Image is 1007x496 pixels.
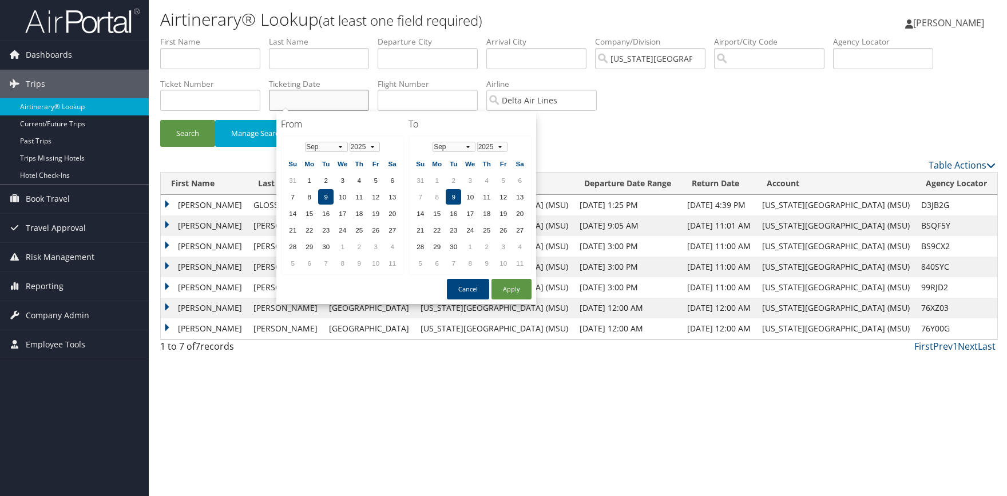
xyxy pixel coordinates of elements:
td: 1 [335,239,350,254]
td: [US_STATE][GEOGRAPHIC_DATA] (MSU) [756,298,915,318]
th: Fr [368,156,383,171]
td: 20 [512,206,528,221]
a: Table Actions [929,159,996,171]
td: [DATE] 12:00 AM [574,298,681,318]
td: 840SYC [915,257,997,277]
label: Airport/City Code [714,36,833,47]
span: Travel Approval [26,214,86,242]
td: [PERSON_NAME] [161,318,248,339]
td: 7 [318,255,334,271]
td: 18 [351,206,367,221]
td: 17 [335,206,350,221]
td: [DATE] 11:01 AM [681,215,756,236]
td: 10 [368,255,383,271]
th: Departure Date Range: activate to sort column ascending [574,173,681,195]
td: 14 [413,206,428,221]
td: 5 [285,255,300,271]
td: 11 [512,255,528,271]
button: Apply [491,279,532,299]
td: 27 [512,222,528,238]
td: 10 [462,189,478,205]
td: [PERSON_NAME] [248,318,323,339]
td: 4 [351,173,367,188]
td: 13 [512,189,528,205]
td: 1 [302,173,317,188]
td: 22 [429,222,445,238]
td: 7 [413,189,428,205]
td: 15 [302,206,317,221]
span: Risk Management [26,243,94,271]
a: Next [958,340,978,353]
td: 23 [318,222,334,238]
th: Tu [446,156,461,171]
a: 1 [953,340,958,353]
th: Fr [495,156,511,171]
td: 4 [479,173,494,188]
td: [US_STATE][GEOGRAPHIC_DATA] (MSU) [415,298,574,318]
td: [PERSON_NAME] [248,236,323,257]
span: Company Admin [26,301,89,330]
td: 8 [429,189,445,205]
td: 27 [384,222,400,238]
a: Prev [933,340,953,353]
td: 5 [495,173,511,188]
span: Trips [26,70,45,98]
td: 6 [384,173,400,188]
td: 25 [479,222,494,238]
label: Agency Locator [833,36,942,47]
h1: Airtinerary® Lookup [160,7,717,31]
th: Return Date: activate to sort column ascending [681,173,756,195]
label: Airline [486,78,605,90]
label: First Name [160,36,269,47]
td: 9 [351,255,367,271]
td: 7 [285,189,300,205]
td: 6 [429,255,445,271]
td: 1 [462,239,478,254]
td: [DATE] 12:00 AM [681,318,756,339]
td: 9 [446,189,461,205]
td: 6 [302,255,317,271]
td: 76Y00G [915,318,997,339]
h4: From [281,118,404,130]
td: 10 [495,255,511,271]
th: First Name: activate to sort column ascending [161,173,248,195]
td: [PERSON_NAME] [161,195,248,215]
td: [US_STATE][GEOGRAPHIC_DATA] (MSU) [415,318,574,339]
td: 5 [413,255,428,271]
span: Employee Tools [26,330,85,359]
td: 10 [335,189,350,205]
td: [DATE] 12:00 AM [574,318,681,339]
small: (at least one field required) [319,11,482,30]
td: [GEOGRAPHIC_DATA] [323,298,415,318]
button: Manage Search Fields [215,120,320,147]
td: 12 [368,189,383,205]
td: [US_STATE][GEOGRAPHIC_DATA] (MSU) [756,215,915,236]
span: Book Travel [26,185,70,213]
th: Th [351,156,367,171]
span: 7 [195,340,200,353]
td: [US_STATE][GEOGRAPHIC_DATA] (MSU) [756,195,915,215]
button: Search [160,120,215,147]
span: Reporting [26,272,64,301]
td: GLOSS [248,195,323,215]
td: BS9CX2 [915,236,997,257]
th: Tu [318,156,334,171]
td: [GEOGRAPHIC_DATA] [323,318,415,339]
th: Su [413,156,428,171]
td: 2 [446,173,461,188]
td: 11 [479,189,494,205]
th: Account: activate to sort column ascending [756,173,915,195]
th: Mo [302,156,317,171]
td: [PERSON_NAME] [248,277,323,298]
td: [DATE] 1:25 PM [574,195,681,215]
td: [PERSON_NAME] [161,257,248,277]
td: [DATE] 3:00 PM [574,236,681,257]
td: 11 [384,255,400,271]
td: 24 [335,222,350,238]
td: [DATE] 11:00 AM [681,236,756,257]
td: [PERSON_NAME] [248,257,323,277]
td: 26 [495,222,511,238]
td: BSQF5Y [915,215,997,236]
label: Company/Division [595,36,714,47]
td: [DATE] 11:00 AM [681,277,756,298]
